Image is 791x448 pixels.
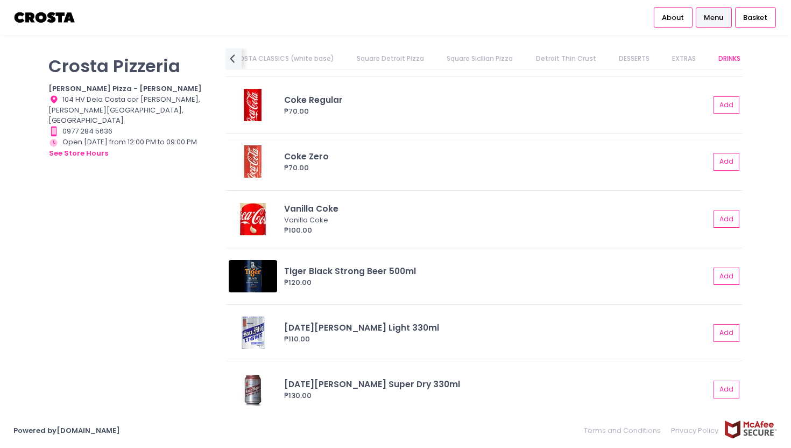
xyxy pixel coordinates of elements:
a: Square Sicilian Pizza [436,48,524,69]
a: Terms and Conditions [584,420,666,441]
div: ₱100.00 [284,225,710,236]
a: Powered by[DOMAIN_NAME] [13,425,120,436]
a: Menu [696,7,732,27]
span: Menu [704,12,723,23]
a: DRINKS [708,48,751,69]
b: [PERSON_NAME] Pizza - [PERSON_NAME] [48,83,202,94]
div: 0977 284 5636 [48,126,212,137]
img: Coke Regular [229,89,277,121]
a: Detroit Thin Crust [525,48,606,69]
a: Square Detroit Pizza [347,48,435,69]
span: Basket [743,12,767,23]
div: ₱110.00 [284,334,710,345]
button: Add [714,96,739,114]
button: Add [714,211,739,228]
div: Coke Zero [284,150,710,163]
img: San Miguel Super Dry 330ml [229,374,277,406]
span: About [662,12,684,23]
div: [DATE][PERSON_NAME] Light 330ml [284,321,710,334]
img: Tiger Black Strong Beer 500ml [229,260,277,292]
img: logo [13,8,76,27]
div: ₱70.00 [284,163,710,173]
div: Coke Regular [284,94,710,106]
div: ₱130.00 [284,390,710,401]
img: Coke Zero [229,145,277,178]
div: Open [DATE] from 12:00 PM to 09:00 PM [48,137,212,159]
button: Add [714,268,739,285]
button: Add [714,153,739,171]
img: San Miguel Light 330ml [229,317,277,349]
button: see store hours [48,148,109,159]
a: CROSTA CLASSICS (white base) [219,48,344,69]
div: ₱120.00 [284,277,710,288]
div: Vanilla Coke [284,215,707,226]
a: Privacy Policy [666,420,724,441]
div: Vanilla Coke [284,202,710,215]
div: Tiger Black Strong Beer 500ml [284,265,710,277]
img: Vanilla Coke [229,203,277,235]
a: About [654,7,693,27]
img: mcafee-secure [724,420,778,439]
p: Crosta Pizzeria [48,55,212,76]
div: [DATE][PERSON_NAME] Super Dry 330ml [284,378,710,390]
a: EXTRAS [662,48,707,69]
button: Add [714,381,739,398]
div: ₱70.00 [284,106,710,117]
a: DESSERTS [608,48,660,69]
button: Add [714,324,739,342]
div: 104 HV Dela Costa cor [PERSON_NAME], [PERSON_NAME][GEOGRAPHIC_DATA], [GEOGRAPHIC_DATA] [48,94,212,126]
